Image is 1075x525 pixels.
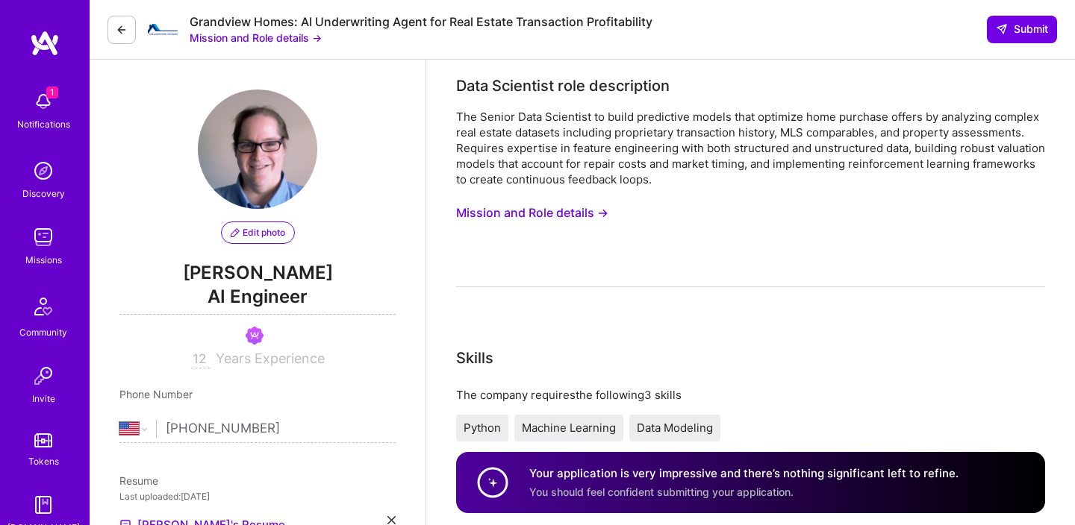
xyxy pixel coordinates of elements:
[119,388,193,400] span: Phone Number
[198,89,317,209] img: User Avatar
[166,407,396,450] input: +1 (000) 000-0000
[996,22,1048,37] span: Submit
[28,87,58,116] img: bell
[221,221,295,244] button: Edit photo
[456,75,670,97] div: Data Scientist role description
[28,156,58,186] img: discovery
[522,421,616,435] span: Machine Learning
[19,324,67,340] div: Community
[148,24,178,35] img: Company Logo
[119,488,396,504] div: Last uploaded: [DATE]
[456,347,493,369] div: Skills
[46,87,58,98] span: 1
[529,465,959,481] h4: Your application is very impressive and there’s nothing significant left to refine.
[456,199,608,227] button: Mission and Role details →
[529,485,794,498] span: You should feel confident submitting your application.
[216,350,325,366] span: Years Experience
[28,490,58,520] img: guide book
[996,23,1008,35] i: icon SendLight
[119,262,396,284] span: [PERSON_NAME]
[119,284,396,315] span: AI Engineer
[231,228,240,237] i: icon PencilPurple
[190,30,322,45] button: Mission and Role details →
[22,186,65,201] div: Discovery
[456,387,1045,403] div: The company requires the following 3 skills
[25,252,62,268] div: Missions
[231,226,285,239] span: Edit photo
[387,516,396,524] i: icon Close
[30,30,60,57] img: logo
[456,109,1045,187] div: The Senior Data Scientist to build predictive models that optimize home purchase offers by analyz...
[25,289,61,324] img: Community
[17,116,70,132] div: Notifications
[119,474,158,487] span: Resume
[464,421,501,435] span: Python
[32,391,55,406] div: Invite
[28,453,59,469] div: Tokens
[987,16,1057,43] button: Submit
[191,350,210,368] input: XX
[246,327,264,345] img: Been on Mission
[28,222,58,252] img: teamwork
[28,361,58,391] img: Invite
[637,421,713,435] span: Data Modeling
[190,14,652,30] div: Grandview Homes: AI Underwriting Agent for Real Estate Transaction Profitability
[116,24,128,36] i: icon LeftArrowDark
[34,433,52,447] img: tokens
